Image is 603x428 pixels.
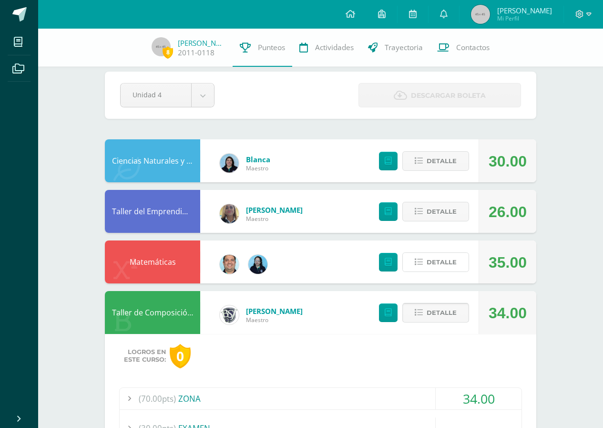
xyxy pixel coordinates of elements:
[220,204,239,223] img: c96224e79309de7917ae934cbb5c0b01.png
[402,252,469,272] button: Detalle
[411,84,486,107] span: Descargar boleta
[315,42,354,52] span: Actividades
[361,29,430,67] a: Trayectoria
[456,42,490,52] span: Contactos
[105,190,200,233] div: Taller del Emprendimiento
[124,348,166,364] span: Logros en este curso:
[220,255,239,274] img: 332fbdfa08b06637aa495b36705a9765.png
[120,388,521,409] div: ZONA
[139,388,176,409] span: (70.00pts)
[497,14,552,22] span: Mi Perfil
[436,388,521,409] div: 34.00
[152,37,171,56] img: 45x45
[246,316,303,324] span: Maestro
[246,155,270,164] a: Blanca
[427,203,457,220] span: Detalle
[292,29,361,67] a: Actividades
[246,205,303,215] a: [PERSON_NAME]
[246,215,303,223] span: Maestro
[246,306,303,316] a: [PERSON_NAME]
[471,5,490,24] img: 45x45
[121,84,214,107] a: Unidad 4
[489,292,527,334] div: 34.00
[170,344,191,368] div: 0
[427,253,457,271] span: Detalle
[427,304,457,322] span: Detalle
[489,140,527,183] div: 30.00
[220,305,239,324] img: ff9f30dcd6caddab7c2690c5a2c78218.png
[178,48,215,58] a: 2011-0118
[489,241,527,284] div: 35.00
[402,202,469,221] button: Detalle
[105,291,200,334] div: Taller de Composición y Redacción
[402,151,469,171] button: Detalle
[385,42,423,52] span: Trayectoria
[402,303,469,323] button: Detalle
[105,240,200,283] div: Matemáticas
[105,139,200,182] div: Ciencias Naturales y Lab
[133,84,179,106] span: Unidad 4
[246,164,270,172] span: Maestro
[248,255,267,274] img: ed95eabce992783372cd1b1830771598.png
[163,46,173,58] span: 8
[258,42,285,52] span: Punteos
[220,154,239,173] img: 6df1b4a1ab8e0111982930b53d21c0fa.png
[427,152,457,170] span: Detalle
[489,190,527,233] div: 26.00
[178,38,225,48] a: [PERSON_NAME]
[430,29,497,67] a: Contactos
[497,6,552,15] span: [PERSON_NAME]
[233,29,292,67] a: Punteos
